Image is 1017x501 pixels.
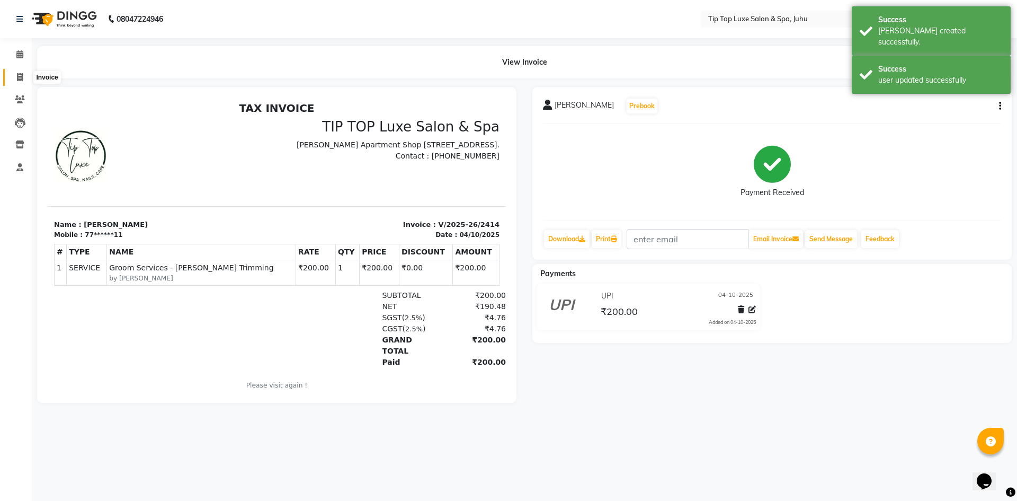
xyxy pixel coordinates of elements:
button: Send Message [805,230,857,248]
td: ₹200.00 [405,162,452,188]
div: Payment Received [741,187,804,198]
td: ₹200.00 [248,162,288,188]
div: ₹190.48 [393,204,458,215]
span: ₹200.00 [601,305,638,320]
div: Success [878,64,1003,75]
a: Print [592,230,621,248]
span: [PERSON_NAME] [555,100,614,115]
div: GRAND TOTAL [328,237,393,259]
th: TYPE [19,146,59,162]
p: [PERSON_NAME] Apartment Shop [STREET_ADDRESS]. [236,42,452,53]
div: ₹200.00 [393,192,458,204]
small: by [PERSON_NAME] [61,176,246,186]
b: 08047224946 [117,4,163,34]
div: Date : [388,133,409,142]
span: 2.5% [357,216,374,224]
span: 2.5% [358,227,375,235]
th: # [7,146,19,162]
td: 1 [7,162,19,188]
p: Name : [PERSON_NAME] [6,122,223,133]
div: Added on 04-10-2025 [709,319,756,326]
th: DISCOUNT [352,146,405,162]
div: NET [328,204,393,215]
div: Success [878,14,1003,25]
span: CGST [334,227,354,235]
div: ₹200.00 [393,237,458,259]
h3: TIP TOP Luxe Salon & Spa [236,21,452,38]
td: 1 [288,162,311,188]
p: Please visit again ! [6,283,452,293]
div: ₹200.00 [393,259,458,270]
th: RATE [248,146,288,162]
span: UPI [601,291,613,302]
span: Groom Services - [PERSON_NAME] Trimming [61,165,246,176]
a: Feedback [861,230,899,248]
span: SGST [334,216,354,224]
th: PRICE [312,146,352,162]
button: Prebook [627,99,657,113]
a: Download [544,230,590,248]
div: Invoice [33,71,60,84]
td: ₹0.00 [352,162,405,188]
div: ( ) [328,226,393,237]
img: logo [27,4,100,34]
div: user updated successfully [878,75,1003,86]
td: ₹200.00 [312,162,352,188]
th: NAME [59,146,248,162]
div: Paid [328,259,393,270]
div: ₹4.76 [393,226,458,237]
button: Email Invoice [749,230,803,248]
input: enter email [627,229,748,249]
div: ₹4.76 [393,215,458,226]
th: AMOUNT [405,146,452,162]
h2: TAX INVOICE [6,4,452,17]
div: View Invoice [37,46,1012,78]
span: Payments [540,269,576,278]
th: QTY [288,146,311,162]
span: 04-10-2025 [718,291,753,302]
p: Contact : [PHONE_NUMBER] [236,53,452,64]
div: Mobile : [6,133,35,142]
td: SERVICE [19,162,59,188]
div: Bill created successfully. [878,25,1003,48]
div: ( ) [328,215,393,226]
iframe: chat widget [973,459,1006,490]
p: Invoice : V/2025-26/2414 [236,122,452,133]
div: 04/10/2025 [412,133,452,142]
div: SUBTOTAL [328,192,393,204]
